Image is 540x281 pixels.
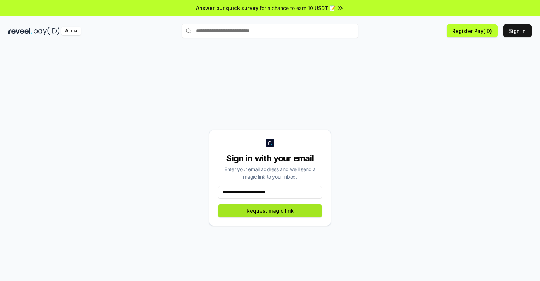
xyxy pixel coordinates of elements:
button: Sign In [503,24,532,37]
button: Register Pay(ID) [447,24,498,37]
div: Sign in with your email [218,153,322,164]
img: logo_small [266,139,274,147]
button: Request magic link [218,204,322,217]
img: reveel_dark [8,27,32,35]
span: Answer our quick survey [196,4,258,12]
div: Enter your email address and we’ll send a magic link to your inbox. [218,165,322,180]
span: for a chance to earn 10 USDT 📝 [260,4,335,12]
div: Alpha [61,27,81,35]
img: pay_id [34,27,60,35]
